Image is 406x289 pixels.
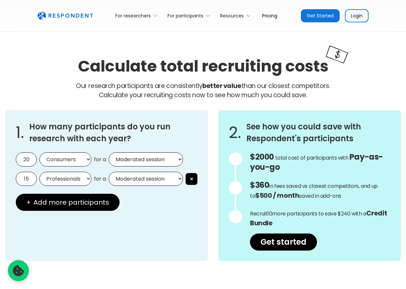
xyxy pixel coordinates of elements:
[267,210,272,217] span: 10
[246,121,390,144] h3: See how you could save with Respondent's participants
[168,12,203,19] div: For participants
[94,176,106,182] span: for a
[257,8,282,23] a: Pricing
[78,55,328,77] h2: Calculate total recruiting costs
[16,194,120,211] button: + Add more participants
[202,81,241,90] strong: better value
[250,151,274,162] span: $2000
[275,154,349,162] span: total cost of participants with
[34,199,109,206] span: Add more participants
[37,11,93,20] a: home
[5,81,401,100] p: Our research participants are consistently than our closest competitors.
[164,8,216,23] div: For participants
[250,180,269,190] span: $360
[250,233,317,251] a: Get started
[229,129,241,136] span: 2.
[255,191,299,200] strong: $500 / month
[99,91,307,100] span: Calculate your recruiting costs now to see how much you could save.
[16,129,24,136] span: 1.
[115,12,151,19] div: For researchers
[186,173,197,185] button: ×
[250,151,383,172] span: Pay-as-you-go
[37,11,93,20] img: Untitled UI logotext
[250,181,390,201] p: in fees saved vs closest competitors, and up to saved in add-ons
[301,9,340,22] a: Get Started
[26,199,31,206] span: +
[220,12,244,19] div: Resources
[216,8,257,23] div: Resources
[250,209,390,228] p: Recruit more participants to save $240 with a
[345,9,369,22] a: Login
[29,121,197,144] h3: How many participants do you run research with each year?
[112,8,164,23] div: For researchers
[94,156,106,163] span: for a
